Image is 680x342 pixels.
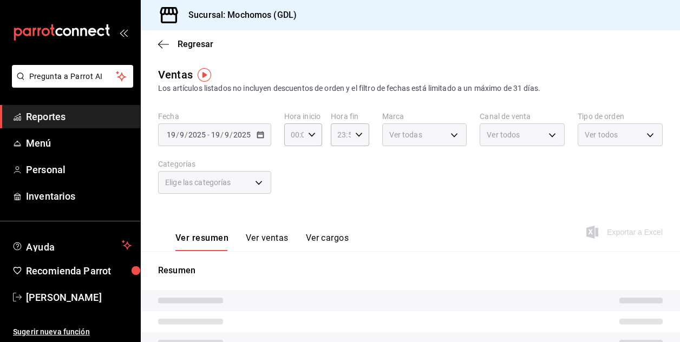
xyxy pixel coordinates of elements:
[158,67,193,83] div: Ventas
[284,113,322,120] label: Hora inicio
[331,113,369,120] label: Hora fin
[480,113,565,120] label: Canal de venta
[382,113,467,120] label: Marca
[8,78,133,90] a: Pregunta a Parrot AI
[211,130,220,139] input: --
[26,292,102,303] font: [PERSON_NAME]
[26,265,111,277] font: Recomienda Parrot
[26,190,75,202] font: Inventarios
[224,130,230,139] input: --
[178,39,213,49] span: Regresar
[246,233,289,251] button: Ver ventas
[230,130,233,139] span: /
[185,130,188,139] span: /
[26,239,117,252] span: Ayuda
[176,130,179,139] span: /
[180,9,297,22] h3: Sucursal: Mochomos (GDL)
[179,130,185,139] input: --
[119,28,128,37] button: open_drawer_menu
[158,264,663,277] p: Resumen
[175,233,349,251] div: Pestañas de navegación
[158,113,271,120] label: Fecha
[26,164,66,175] font: Personal
[585,129,618,140] span: Ver todos
[158,39,213,49] button: Regresar
[175,233,228,244] font: Ver resumen
[188,130,206,139] input: ----
[198,68,211,82] img: Marcador de información sobre herramientas
[166,130,176,139] input: --
[29,71,116,82] span: Pregunta a Parrot AI
[578,113,663,120] label: Tipo de orden
[158,83,663,94] div: Los artículos listados no incluyen descuentos de orden y el filtro de fechas está limitado a un m...
[487,129,520,140] span: Ver todos
[26,137,51,149] font: Menú
[306,233,349,251] button: Ver cargos
[220,130,224,139] span: /
[12,65,133,88] button: Pregunta a Parrot AI
[389,129,422,140] span: Ver todas
[207,130,210,139] span: -
[233,130,251,139] input: ----
[165,177,231,188] span: Elige las categorías
[158,160,271,168] label: Categorías
[26,111,66,122] font: Reportes
[13,327,90,336] font: Sugerir nueva función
